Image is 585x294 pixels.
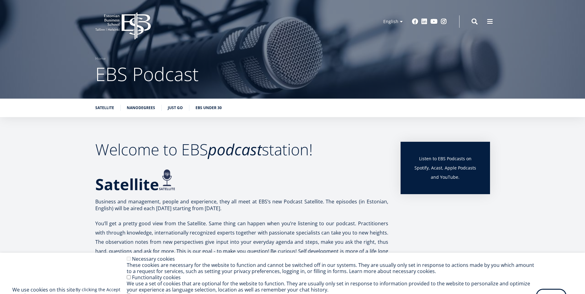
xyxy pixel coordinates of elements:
[441,18,447,25] a: Instagram
[95,198,388,212] p: Business and management, people and experience, they all meet at EBS’s new Podcast Satellite. The...
[196,105,222,111] a: EBS Under 30
[132,274,181,281] label: Functionality cookies
[168,105,183,111] a: Just go
[95,219,388,265] p: You’ll get a pretty good view from the Satellite. Same thing can happen when you’re listening to ...
[412,18,418,25] a: Facebook
[431,18,438,25] a: Youtube
[127,105,155,111] a: Nanodegrees
[421,18,427,25] a: Linkedin
[95,105,114,111] a: Satellite
[413,154,478,182] p: Listen to EBS Podcasts on Spotify, Acast, Apple Podcasts and YouTube.
[95,142,388,157] h2: Welcome to EBS station!
[95,61,199,87] span: EBS Podcast
[127,280,536,293] div: We use a set of cookies that are optional for the website to function. They are usually only set ...
[132,255,175,262] label: Necessary cookies
[95,174,159,195] strong: Satellite
[208,139,262,160] em: podcast
[127,262,536,274] div: These cookies are necessary for the website to function and cannot be switched off in our systems...
[95,55,106,62] a: Home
